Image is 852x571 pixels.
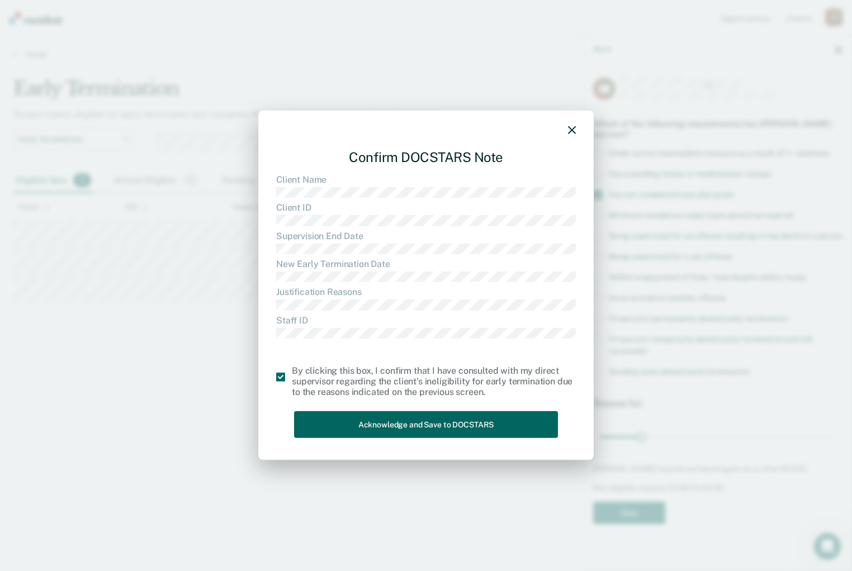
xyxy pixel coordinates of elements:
dt: Client Name [276,174,576,185]
dt: Staff ID [276,315,576,325]
div: By clicking this box, I confirm that I have consulted with my direct supervisor regarding the cli... [292,365,576,398]
div: Confirm DOCSTARS Note [276,140,576,174]
dt: Justification Reasons [276,287,576,297]
button: Acknowledge and Save to DOCSTARS [294,411,558,438]
dt: Client ID [276,202,576,213]
dt: New Early Termination Date [276,259,576,269]
dt: Supervision End Date [276,230,576,241]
